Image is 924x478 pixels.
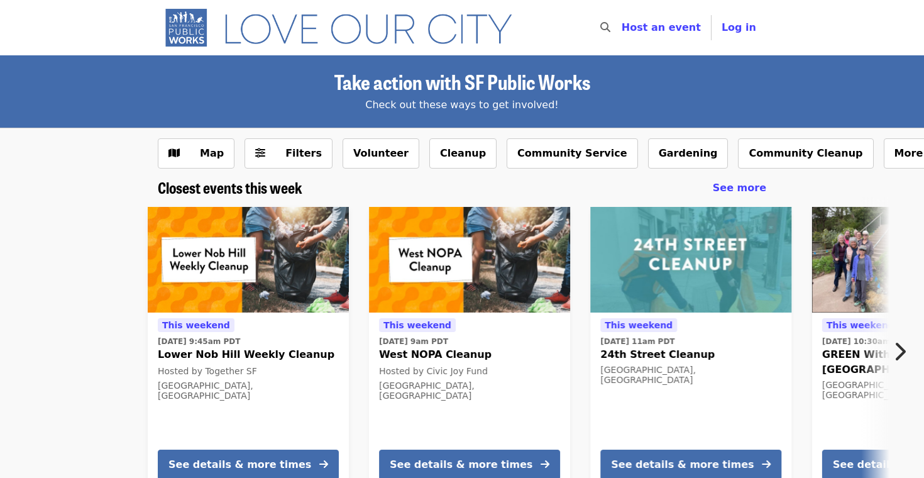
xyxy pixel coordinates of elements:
[158,179,302,197] a: Closest events this week
[600,336,674,347] time: [DATE] 11am PDT
[541,459,549,470] i: arrow-right icon
[285,147,322,159] span: Filters
[507,138,638,169] button: Community Service
[762,459,771,470] i: arrow-right icon
[827,320,894,330] span: This weekend
[611,457,754,472] div: See details & more times
[713,181,766,196] a: See more
[383,320,451,330] span: This weekend
[893,340,906,364] i: chevron-right icon
[158,366,257,376] span: Hosted by Together SF
[334,67,590,96] span: Take action with SF Public Works
[713,182,766,194] span: See more
[369,207,570,313] img: West NOPA Cleanup organized by Civic Joy Fund
[822,336,910,347] time: [DATE] 10:30am PDT
[379,336,448,347] time: [DATE] 9am PDT
[319,459,328,470] i: arrow-right icon
[158,381,339,402] div: [GEOGRAPHIC_DATA], [GEOGRAPHIC_DATA]
[648,138,729,169] button: Gardening
[600,347,781,362] span: 24th Street Cleanup
[158,336,240,347] time: [DATE] 9:45am PDT
[245,138,333,169] button: Filters (0 selected)
[618,13,628,43] input: Search
[158,97,766,113] div: Check out these ways to get involved!
[148,179,776,197] div: Closest events this week
[712,15,766,40] button: Log in
[590,207,791,313] img: 24th Street Cleanup organized by SF Public Works
[429,138,497,169] button: Cleanup
[722,21,756,33] span: Log in
[158,176,302,198] span: Closest events this week
[379,366,488,376] span: Hosted by Civic Joy Fund
[379,347,560,362] span: West NOPA Cleanup
[162,320,230,330] span: This weekend
[738,138,873,169] button: Community Cleanup
[168,457,311,472] div: See details & more times
[883,334,924,369] button: Next item
[158,138,234,169] button: Show map view
[390,457,532,472] div: See details & more times
[605,320,673,330] span: This weekend
[343,138,419,169] button: Volunteer
[255,147,265,159] i: sliders-h icon
[200,147,224,159] span: Map
[168,147,180,159] i: map icon
[600,21,610,33] i: search icon
[622,21,701,33] a: Host an event
[158,8,531,48] img: SF Public Works - Home
[379,381,560,402] div: [GEOGRAPHIC_DATA], [GEOGRAPHIC_DATA]
[148,207,349,313] img: Lower Nob Hill Weekly Cleanup organized by Together SF
[158,347,339,362] span: Lower Nob Hill Weekly Cleanup
[600,365,781,386] div: [GEOGRAPHIC_DATA], [GEOGRAPHIC_DATA]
